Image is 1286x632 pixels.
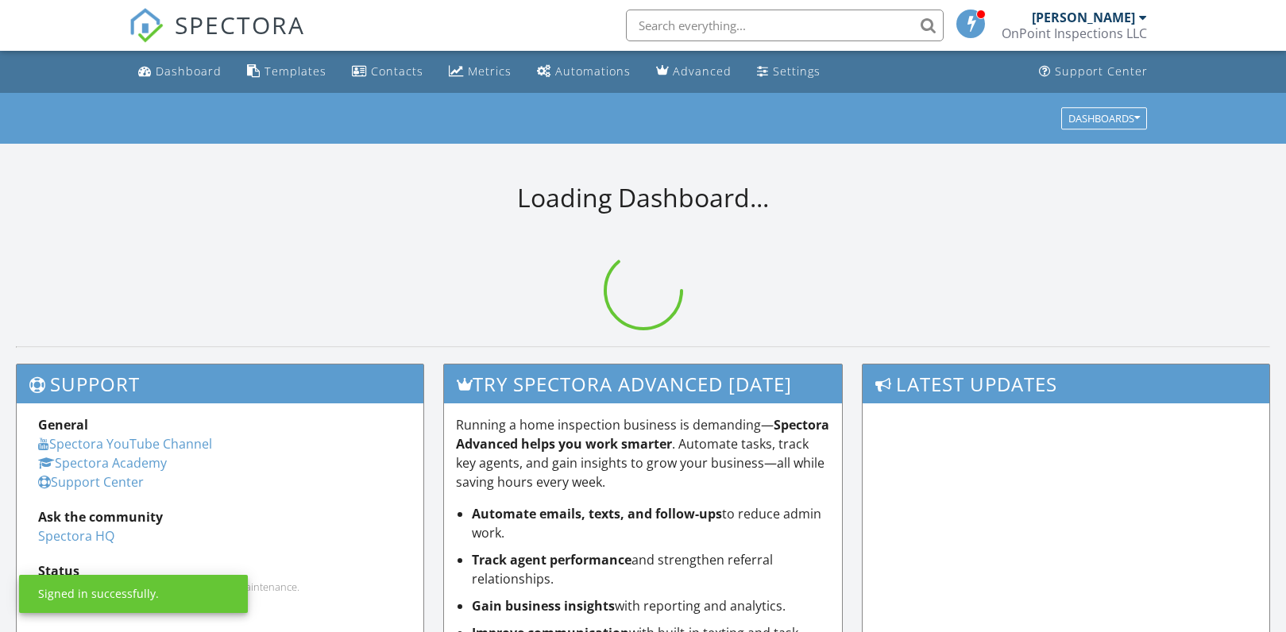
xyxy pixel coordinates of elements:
[38,561,402,580] div: Status
[1061,107,1147,129] button: Dashboards
[129,8,164,43] img: The Best Home Inspection Software - Spectora
[555,64,631,79] div: Automations
[456,415,829,491] p: Running a home inspection business is demanding— . Automate tasks, track key agents, and gain ins...
[129,21,305,55] a: SPECTORA
[626,10,944,41] input: Search everything...
[346,57,430,87] a: Contacts
[444,364,841,403] h3: Try spectora advanced [DATE]
[156,64,222,79] div: Dashboard
[650,57,738,87] a: Advanced
[1068,113,1140,124] div: Dashboards
[1033,57,1154,87] a: Support Center
[773,64,821,79] div: Settings
[1032,10,1135,25] div: [PERSON_NAME]
[472,505,722,522] strong: Automate emails, texts, and follow-ups
[38,527,114,545] a: Spectora HQ
[472,551,631,568] strong: Track agent performance
[371,64,423,79] div: Contacts
[132,57,228,87] a: Dashboard
[1002,25,1147,41] div: OnPoint Inspections LLC
[38,454,167,472] a: Spectora Academy
[863,364,1269,403] h3: Latest Updates
[531,57,637,87] a: Automations (Basic)
[751,57,827,87] a: Settings
[1055,64,1148,79] div: Support Center
[38,473,144,491] a: Support Center
[241,57,333,87] a: Templates
[468,64,512,79] div: Metrics
[17,364,423,403] h3: Support
[265,64,326,79] div: Templates
[673,64,732,79] div: Advanced
[442,57,518,87] a: Metrics
[175,8,305,41] span: SPECTORA
[472,597,615,615] strong: Gain business insights
[456,416,829,453] strong: Spectora Advanced helps you work smarter
[38,416,88,434] strong: General
[38,435,212,453] a: Spectora YouTube Channel
[472,504,829,542] li: to reduce admin work.
[38,507,402,526] div: Ask the community
[472,596,829,615] li: with reporting and analytics.
[472,550,829,588] li: and strengthen referral relationships.
[38,586,159,602] div: Signed in successfully.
